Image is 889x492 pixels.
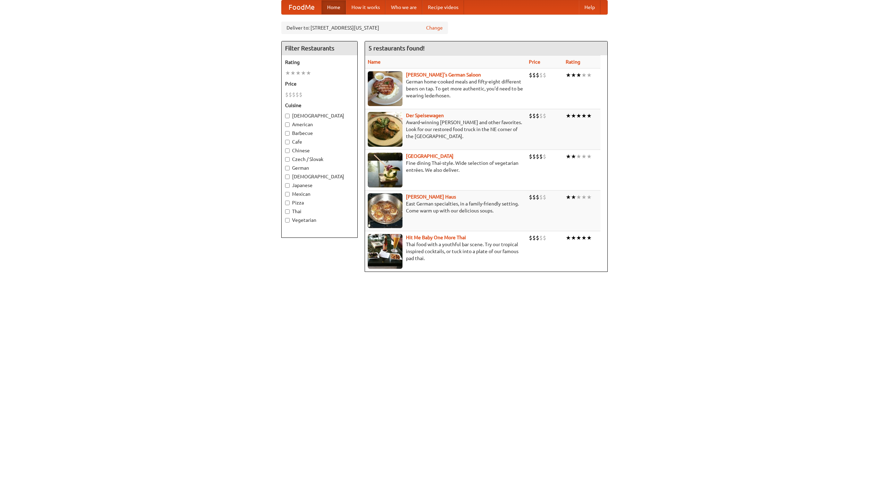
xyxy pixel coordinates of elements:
li: ★ [571,193,576,201]
li: ★ [571,153,576,160]
li: $ [543,234,546,242]
p: Fine dining Thai-style. Wide selection of vegetarian entrées. We also deliver. [368,160,523,174]
a: Who we are [385,0,422,14]
ng-pluralize: 5 restaurants found! [368,45,425,51]
p: Thai food with a youthful bar scene. Try our tropical inspired cocktails, or tuck into a plate of... [368,241,523,262]
li: ★ [576,71,581,79]
li: ★ [285,69,290,77]
a: [GEOGRAPHIC_DATA] [406,153,454,159]
h5: Cuisine [285,102,354,109]
li: $ [539,153,543,160]
input: [DEMOGRAPHIC_DATA] [285,114,290,118]
li: $ [529,112,532,120]
a: Name [368,59,381,65]
li: $ [529,153,532,160]
li: ★ [290,69,296,77]
li: ★ [571,234,576,242]
label: Mexican [285,191,354,197]
li: $ [539,112,543,120]
li: $ [539,193,543,201]
input: Thai [285,209,290,214]
p: Award-winning [PERSON_NAME] and other favorites. Look for our restored food truck in the NE corne... [368,119,523,140]
li: $ [536,234,539,242]
a: Price [529,59,540,65]
li: $ [529,234,532,242]
li: $ [536,153,539,160]
li: ★ [587,71,592,79]
li: ★ [571,112,576,120]
li: ★ [581,71,587,79]
input: Czech / Slovak [285,157,290,162]
div: Deliver to: [STREET_ADDRESS][US_STATE] [281,22,448,34]
li: ★ [571,71,576,79]
a: Recipe videos [422,0,464,14]
li: ★ [566,234,571,242]
a: Help [579,0,600,14]
li: ★ [566,193,571,201]
label: Vegetarian [285,217,354,224]
li: ★ [587,234,592,242]
a: FoodMe [282,0,322,14]
label: Thai [285,208,354,215]
p: East German specialties, in a family-friendly setting. Come warm up with our delicious soups. [368,200,523,214]
li: ★ [576,234,581,242]
li: $ [539,71,543,79]
li: $ [536,71,539,79]
li: ★ [576,112,581,120]
li: ★ [576,153,581,160]
h4: Filter Restaurants [282,41,357,55]
p: German home-cooked meals and fifty-eight different beers on tap. To get more authentic, you'd nee... [368,78,523,99]
li: ★ [566,71,571,79]
h5: Rating [285,59,354,66]
li: $ [532,71,536,79]
a: Der Speisewagen [406,113,444,118]
input: Cafe [285,140,290,144]
li: ★ [587,193,592,201]
a: [PERSON_NAME] Haus [406,194,456,200]
input: American [285,122,290,127]
a: Rating [566,59,580,65]
label: Barbecue [285,130,354,137]
a: Home [322,0,346,14]
li: $ [529,71,532,79]
a: How it works [346,0,385,14]
li: $ [543,112,546,120]
input: [DEMOGRAPHIC_DATA] [285,175,290,179]
input: Barbecue [285,131,290,136]
label: Czech / Slovak [285,156,354,163]
li: ★ [301,69,306,77]
input: Japanese [285,183,290,188]
li: ★ [566,153,571,160]
li: ★ [587,153,592,160]
label: [DEMOGRAPHIC_DATA] [285,112,354,119]
label: American [285,121,354,128]
label: [DEMOGRAPHIC_DATA] [285,173,354,180]
input: Mexican [285,192,290,196]
li: $ [296,91,299,98]
a: Hit Me Baby One More Thai [406,235,466,240]
li: $ [536,193,539,201]
li: $ [529,193,532,201]
input: Chinese [285,148,290,153]
li: $ [536,112,539,120]
img: kohlhaus.jpg [368,193,402,228]
a: [PERSON_NAME]'s German Saloon [406,72,481,78]
li: ★ [296,69,301,77]
li: $ [532,234,536,242]
li: ★ [576,193,581,201]
label: Chinese [285,147,354,154]
li: $ [543,71,546,79]
input: Vegetarian [285,218,290,223]
li: $ [292,91,296,98]
label: Pizza [285,199,354,206]
li: ★ [581,234,587,242]
li: $ [285,91,289,98]
li: ★ [587,112,592,120]
li: ★ [581,112,587,120]
li: ★ [581,193,587,201]
label: Japanese [285,182,354,189]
